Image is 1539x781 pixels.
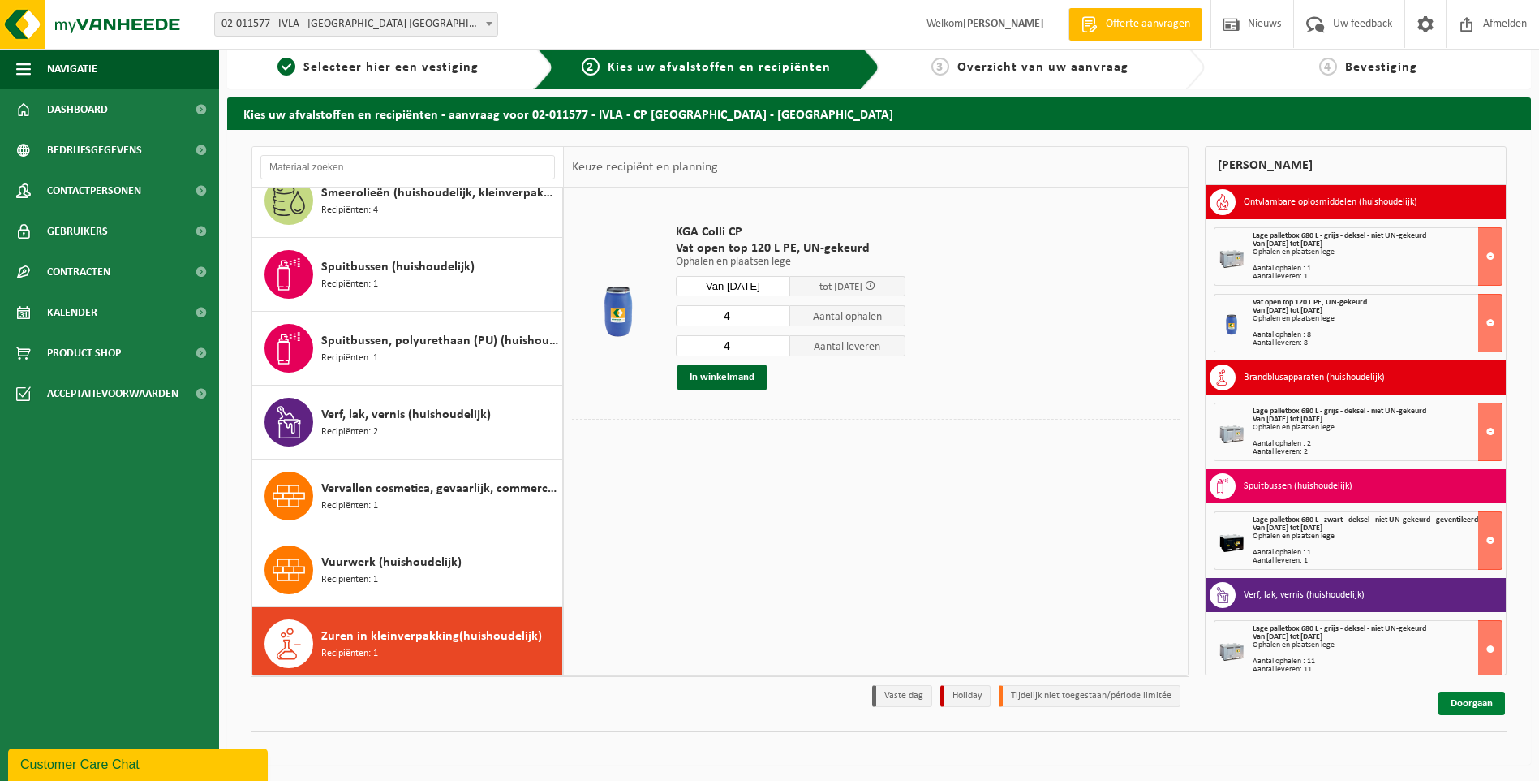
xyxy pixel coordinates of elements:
[963,18,1044,30] strong: [PERSON_NAME]
[321,498,378,514] span: Recipiënten: 1
[321,183,558,203] span: Smeerolieën (huishoudelijk, kleinverpakking)
[676,276,791,296] input: Selecteer datum
[227,97,1531,129] h2: Kies uw afvalstoffen en recipiënten - aanvraag voor 02-011577 - IVLA - CP [GEOGRAPHIC_DATA] - [GE...
[303,61,479,74] span: Selecteer hier een vestiging
[676,257,905,268] p: Ophalen en plaatsen lege
[940,685,991,707] li: Holiday
[252,312,563,386] button: Spuitbussen, polyurethaan (PU) (huishoudelijk) Recipiënten: 1
[47,170,141,211] span: Contactpersonen
[1253,448,1502,456] div: Aantal leveren: 2
[1253,632,1322,641] strong: Van [DATE] tot [DATE]
[1253,407,1426,416] span: Lage palletbox 680 L - grijs - deksel - niet UN-gekeurd
[277,58,295,76] span: 1
[676,224,905,240] span: KGA Colli CP
[321,425,378,440] span: Recipiënten: 2
[1253,516,1478,524] span: Lage palletbox 680 L - zwart - deksel - niet UN-gekeurd - geventileerd
[1205,146,1507,185] div: [PERSON_NAME]
[215,13,497,36] span: 02-011577 - IVLA - CP OUDENAARDE - 9700 OUDENAARDE, LEEBEEKSTRAAT 10
[1438,692,1505,715] a: Doorgaan
[608,61,831,74] span: Kies uw afvalstoffen en recipiënten
[1244,473,1352,499] h3: Spuitbussen (huishoudelijk)
[235,58,521,77] a: 1Selecteer hier een vestiging
[47,292,97,333] span: Kalender
[321,479,558,498] span: Vervallen cosmetica, gevaarlijk, commerciele verpakking (huishoudelijk)
[321,351,378,366] span: Recipiënten: 1
[1253,557,1502,565] div: Aantal leveren: 1
[1253,239,1322,248] strong: Van [DATE] tot [DATE]
[1253,666,1502,674] div: Aantal leveren: 11
[47,333,121,373] span: Product Shop
[1253,524,1322,533] strong: Van [DATE] tot [DATE]
[47,89,108,130] span: Dashboard
[1253,248,1502,257] div: Ophalen en plaatsen lege
[1068,8,1202,41] a: Offerte aanvragen
[252,386,563,460] button: Verf, lak, vernis (huishoudelijk) Recipiënten: 2
[1253,624,1426,633] span: Lage palletbox 680 L - grijs - deksel - niet UN-gekeurd
[790,335,905,356] span: Aantal leveren
[1253,549,1502,557] div: Aantal ophalen : 1
[819,282,862,292] span: tot [DATE]
[252,238,563,312] button: Spuitbussen (huishoudelijk) Recipiënten: 1
[260,155,555,179] input: Materiaal zoeken
[1253,273,1502,281] div: Aantal leveren: 1
[1319,58,1337,76] span: 4
[872,685,932,707] li: Vaste dag
[1102,16,1194,32] span: Offerte aanvragen
[564,147,726,188] div: Keuze recipiënt en planning
[1253,298,1367,307] span: Vat open top 120 L PE, UN-gekeurd
[582,58,600,76] span: 2
[47,252,110,292] span: Contracten
[321,203,378,218] span: Recipiënten: 4
[47,211,108,252] span: Gebruikers
[1253,415,1322,424] strong: Van [DATE] tot [DATE]
[321,646,378,662] span: Recipiënten: 1
[1244,189,1417,215] h3: Ontvlambare oplosmiddelen (huishoudelijk)
[1253,339,1502,347] div: Aantal leveren: 8
[1253,440,1502,448] div: Aantal ophalen : 2
[321,405,491,425] span: Verf, lak, vernis (huishoudelijk)
[1345,61,1417,74] span: Bevestiging
[1253,331,1502,339] div: Aantal ophalen : 8
[214,12,498,37] span: 02-011577 - IVLA - CP OUDENAARDE - 9700 OUDENAARDE, LEEBEEKSTRAAT 10
[677,365,767,390] button: In winkelmand
[957,61,1128,74] span: Overzicht van uw aanvraag
[47,49,97,89] span: Navigatie
[1253,641,1502,649] div: Ophalen en plaatsen lege
[252,607,563,680] button: Zuren in kleinverpakking(huishoudelijk) Recipiënten: 1
[321,257,475,277] span: Spuitbussen (huishoudelijk)
[47,373,178,414] span: Acceptatievoorwaarden
[252,460,563,533] button: Vervallen cosmetica, gevaarlijk, commerciele verpakking (huishoudelijk) Recipiënten: 1
[999,685,1180,707] li: Tijdelijk niet toegestaan/période limitée
[1253,231,1426,240] span: Lage palletbox 680 L - grijs - deksel - niet UN-gekeurd
[1244,365,1385,390] h3: Brandblusapparaten (huishoudelijk)
[931,58,949,76] span: 3
[321,553,462,572] span: Vuurwerk (huishoudelijk)
[1253,533,1502,541] div: Ophalen en plaatsen lege
[1253,315,1502,323] div: Ophalen en plaatsen lege
[1253,658,1502,666] div: Aantal ophalen : 11
[1244,582,1365,608] h3: Verf, lak, vernis (huishoudelijk)
[676,240,905,257] span: Vat open top 120 L PE, UN-gekeurd
[321,572,378,588] span: Recipiënten: 1
[252,533,563,607] button: Vuurwerk (huishoudelijk) Recipiënten: 1
[1253,265,1502,273] div: Aantal ophalen : 1
[8,745,271,781] iframe: chat widget
[252,164,563,238] button: Smeerolieën (huishoudelijk, kleinverpakking) Recipiënten: 4
[321,627,542,646] span: Zuren in kleinverpakking(huishoudelijk)
[1253,306,1322,315] strong: Van [DATE] tot [DATE]
[1253,424,1502,432] div: Ophalen en plaatsen lege
[321,331,558,351] span: Spuitbussen, polyurethaan (PU) (huishoudelijk)
[47,130,142,170] span: Bedrijfsgegevens
[321,277,378,292] span: Recipiënten: 1
[790,305,905,326] span: Aantal ophalen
